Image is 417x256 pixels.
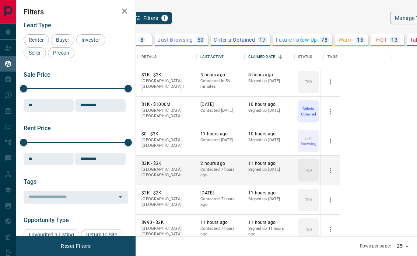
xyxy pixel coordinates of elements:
div: Name [86,46,138,67]
span: Buyer [53,37,72,43]
button: more [325,106,336,117]
span: Lead Type [24,22,51,29]
p: Contacted [DATE] [200,137,241,143]
p: 10 hours ago [248,131,291,137]
p: 50 [197,37,204,42]
p: $0 - $3K [141,131,193,137]
p: 11 hours ago [200,131,241,137]
p: TBD [305,226,312,232]
p: HOT [376,37,387,42]
p: TBD [305,79,312,84]
p: 78 [321,37,327,42]
p: $1K - $2K [141,72,193,78]
p: [DATE] [200,101,241,108]
div: Last Active [197,46,245,67]
p: 8 hours ago [248,72,291,78]
p: 3 hours ago [200,72,241,78]
p: $3K - $3K [141,160,193,167]
p: Warm [339,37,353,42]
button: more [325,135,336,146]
p: TBD [305,167,312,173]
p: Signed up [DATE] [248,78,291,84]
p: Rows per page: [360,243,391,249]
span: Return to Site [84,232,120,238]
p: Signed up [DATE] [248,196,291,202]
p: Toronto [141,78,193,96]
p: [GEOGRAPHIC_DATA], [GEOGRAPHIC_DATA] [141,196,193,208]
div: Buyer [51,34,74,45]
p: Signed up [DATE] [248,167,291,173]
div: Details [141,46,157,67]
p: 11 hours ago [248,160,291,167]
div: 25 [394,241,411,252]
p: 2 hours ago [200,160,241,167]
span: Investor [79,37,103,43]
div: Last Active [200,46,223,67]
div: Seller [24,47,46,58]
p: 16 [357,37,363,42]
p: Contacted in 56 minutes [200,78,241,90]
span: Renter [26,37,46,43]
button: Open [115,192,126,202]
div: Details [138,46,197,67]
span: Tags [24,178,36,185]
button: more [325,165,336,176]
p: Criteria Obtained [299,106,318,117]
p: [GEOGRAPHIC_DATA], [GEOGRAPHIC_DATA] [141,137,193,149]
p: Signed up [DATE] [248,108,291,114]
p: 11 hours ago [248,190,291,196]
p: Just Browsing [158,37,193,42]
button: more [325,76,336,87]
p: 11 hours ago [248,219,291,226]
button: Reset Filters [56,240,95,252]
button: Sort [275,52,285,62]
span: Favourited a Listing [26,232,77,238]
p: Contacted 7 hours ago [200,167,241,178]
p: TBD [305,197,312,203]
div: Claimed Date [245,46,294,67]
span: Sale Price [24,71,50,78]
button: more [325,224,336,235]
p: Contacted 7 hours ago [200,226,241,237]
span: Seller [26,50,43,56]
div: Status [298,46,312,67]
p: [GEOGRAPHIC_DATA], [GEOGRAPHIC_DATA] [141,108,193,119]
div: Return to Site [81,229,122,240]
p: Criteria Obtained [214,37,255,42]
span: Precon [50,50,72,56]
p: 17 [259,37,266,42]
p: $2K - $2K [141,190,193,196]
p: Just Browsing [299,135,318,146]
span: 1 [162,15,167,21]
p: 8 [140,37,143,42]
div: Renter [24,34,49,45]
p: Signed up [DATE] [248,137,291,143]
p: [DATE] [200,190,241,196]
p: 11 hours ago [200,219,241,226]
div: Claimed Date [248,46,275,67]
p: Future Follow Up [276,37,317,42]
p: 13 [391,37,397,42]
p: [GEOGRAPHIC_DATA], [GEOGRAPHIC_DATA] [141,167,193,178]
p: Contacted [DATE] [200,108,241,114]
div: Investor [76,34,105,45]
p: Signed up 11 hours ago [248,226,291,237]
div: Tags [327,46,337,67]
div: Tags [324,46,392,67]
p: [GEOGRAPHIC_DATA], [GEOGRAPHIC_DATA] [141,226,193,237]
p: Contacted 7 hours ago [200,196,241,208]
button: more [325,194,336,205]
span: Rent Price [24,125,51,132]
p: $990 - $3K [141,219,193,226]
p: 10 hours ago [248,101,291,108]
div: Precon [48,47,74,58]
div: Favourited a Listing [24,229,79,240]
button: Filters1 [130,12,172,24]
span: Opportunity Type [24,217,69,224]
h2: Filters [24,7,128,16]
p: $1K - $1000M [141,101,193,108]
div: Status [294,46,324,67]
